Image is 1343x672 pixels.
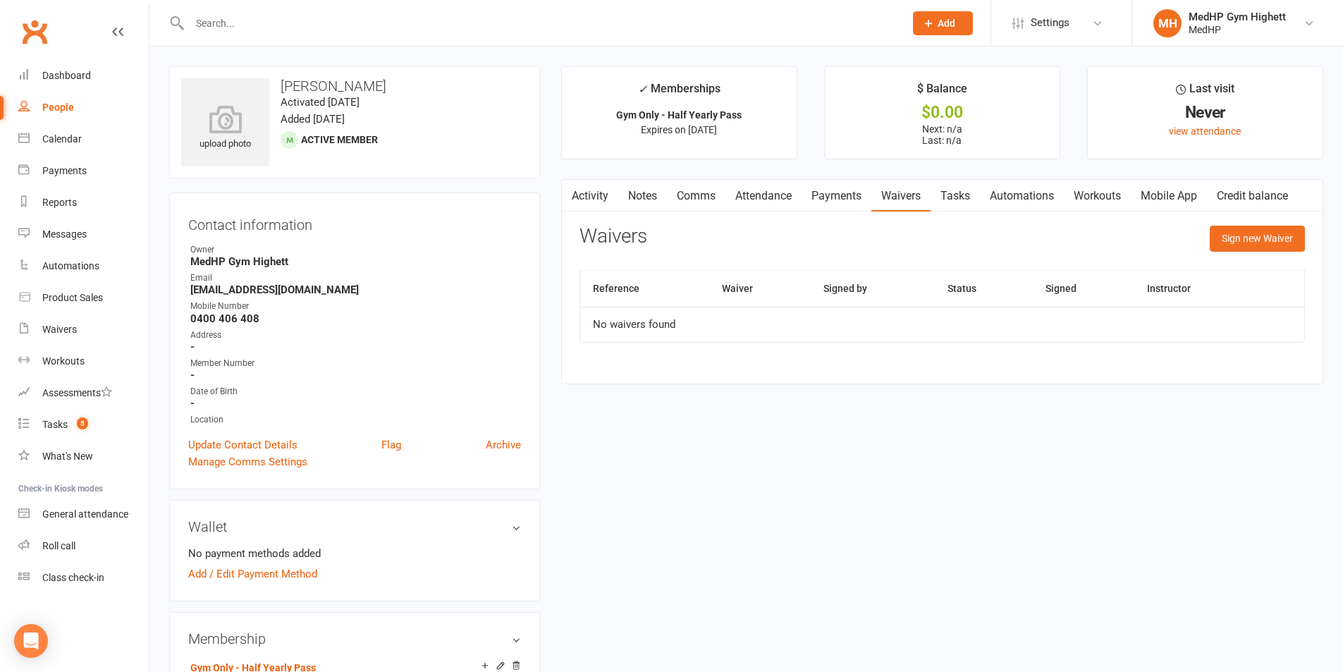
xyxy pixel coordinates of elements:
a: Payments [802,180,871,212]
a: Activity [562,180,618,212]
div: What's New [42,451,93,462]
a: Dashboard [18,60,149,92]
div: Calendar [42,133,82,145]
h3: Wallet [188,519,521,534]
div: Waivers [42,324,77,335]
span: 5 [77,417,88,429]
div: Member Number [190,357,521,370]
a: Add / Edit Payment Method [188,566,317,582]
a: Comms [667,180,725,212]
a: Flag [381,436,401,453]
div: Reports [42,197,77,208]
div: $0.00 [838,105,1047,120]
div: Location [190,413,521,427]
strong: - [190,369,521,381]
div: Never [1100,105,1310,120]
div: Owner [190,243,521,257]
a: Automations [18,250,149,282]
a: Waivers [18,314,149,346]
span: Settings [1031,7,1069,39]
a: Tasks [931,180,980,212]
th: Status [935,271,1033,307]
p: Next: n/a Last: n/a [838,123,1047,146]
h3: Membership [188,631,521,647]
th: Signed by [811,271,935,307]
button: Add [913,11,973,35]
div: Email [190,271,521,285]
a: Tasks 5 [18,409,149,441]
strong: 0400 406 408 [190,312,521,325]
div: MH [1153,9,1182,37]
a: Calendar [18,123,149,155]
a: People [18,92,149,123]
button: Sign new Waiver [1210,226,1305,251]
time: Activated [DATE] [281,96,360,109]
div: Tasks [42,419,68,430]
a: Product Sales [18,282,149,314]
a: General attendance kiosk mode [18,499,149,530]
input: Search... [185,13,895,33]
div: Memberships [638,80,720,106]
a: Automations [980,180,1064,212]
a: Archive [486,436,521,453]
div: Automations [42,260,99,271]
div: Messages [42,228,87,240]
a: Workouts [1064,180,1131,212]
div: General attendance [42,508,128,520]
a: What's New [18,441,149,472]
h3: Waivers [579,226,647,248]
li: No payment methods added [188,545,521,562]
strong: Gym Only - Half Yearly Pass [616,109,742,121]
th: Reference [580,271,710,307]
a: Mobile App [1131,180,1207,212]
a: Assessments [18,377,149,409]
div: Date of Birth [190,385,521,398]
a: Waivers [871,180,931,212]
a: Payments [18,155,149,187]
span: Active member [301,134,378,145]
th: Signed [1033,271,1134,307]
a: Class kiosk mode [18,562,149,594]
strong: [EMAIL_ADDRESS][DOMAIN_NAME] [190,283,521,296]
div: Last visit [1176,80,1234,105]
div: Product Sales [42,292,103,303]
a: Roll call [18,530,149,562]
div: MedHP [1189,23,1286,36]
div: Payments [42,165,87,176]
th: Waiver [709,271,811,307]
strong: MedHP Gym Highett [190,255,521,268]
h3: [PERSON_NAME] [181,78,528,94]
a: Messages [18,219,149,250]
div: Dashboard [42,70,91,81]
a: Manage Comms Settings [188,453,307,470]
div: upload photo [181,105,269,152]
i: ✓ [638,83,647,96]
a: Notes [618,180,667,212]
div: Open Intercom Messenger [14,624,48,658]
a: Workouts [18,346,149,377]
a: Attendance [725,180,802,212]
a: Credit balance [1207,180,1298,212]
td: No waivers found [580,307,1304,342]
span: Expires on [DATE] [641,124,717,135]
div: Address [190,329,521,342]
a: view attendance [1169,126,1241,137]
strong: - [190,397,521,410]
div: Assessments [42,387,112,398]
div: $ Balance [917,80,967,105]
h3: Contact information [188,212,521,233]
a: Reports [18,187,149,219]
a: Update Contact Details [188,436,298,453]
div: Class check-in [42,572,104,583]
div: Roll call [42,540,75,551]
span: Add [938,18,955,29]
div: People [42,102,74,113]
a: Clubworx [17,14,52,49]
strong: - [190,341,521,353]
div: Workouts [42,355,85,367]
time: Added [DATE] [281,113,345,126]
th: Instructor [1134,271,1258,307]
div: Mobile Number [190,300,521,313]
div: MedHP Gym Highett [1189,11,1286,23]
